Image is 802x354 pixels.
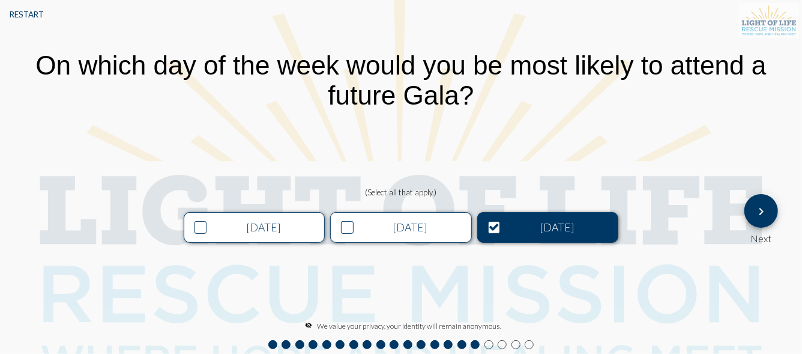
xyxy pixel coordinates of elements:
[306,322,313,329] mat-icon: visibility_off
[11,50,792,111] div: On which day of the week would you be most likely to attend a future Gala?
[210,221,317,234] div: [DATE]
[754,204,768,219] mat-icon: Next Question
[744,228,778,244] div: Next
[503,221,611,234] div: [DATE]
[318,322,502,331] span: We value your privacy, your identity will remain anonymous.
[184,212,325,243] button: [DATE]
[477,212,619,243] button: [DATE]
[739,3,799,38] img: S3sv4husPy3OnmXPJJZdccskll1xyySWXXHLJ5UnyHy6BOXz+iFDiAAAAAElFTkSuQmCC
[744,194,778,228] button: Next Question
[357,221,464,234] div: [DATE]
[62,188,740,197] div: (Select all that apply.)
[330,212,472,243] button: [DATE]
